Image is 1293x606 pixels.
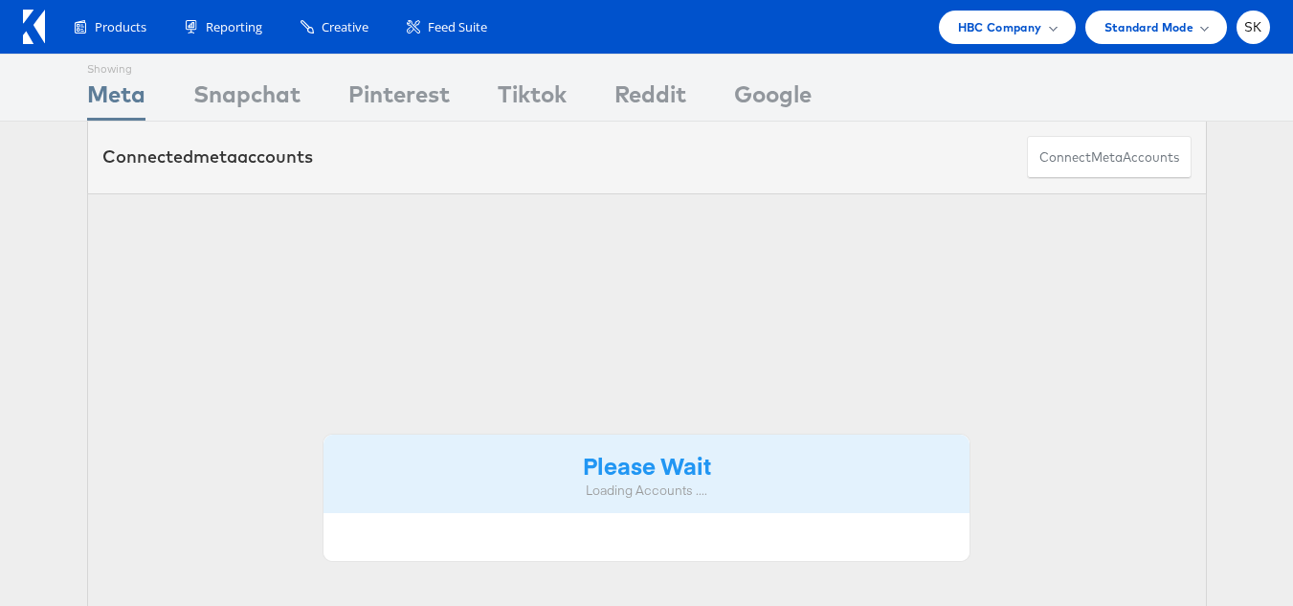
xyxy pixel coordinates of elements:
[87,78,145,121] div: Meta
[1091,148,1123,167] span: meta
[614,78,686,121] div: Reddit
[1244,21,1262,34] span: SK
[193,146,237,168] span: meta
[102,145,313,169] div: Connected accounts
[206,18,262,36] span: Reporting
[498,78,567,121] div: Tiktok
[1027,136,1192,179] button: ConnectmetaAccounts
[348,78,450,121] div: Pinterest
[338,482,956,500] div: Loading Accounts ....
[734,78,812,121] div: Google
[583,449,711,481] strong: Please Wait
[958,17,1042,37] span: HBC Company
[1104,17,1193,37] span: Standard Mode
[87,55,145,78] div: Showing
[322,18,368,36] span: Creative
[428,18,487,36] span: Feed Suite
[193,78,301,121] div: Snapchat
[95,18,146,36] span: Products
